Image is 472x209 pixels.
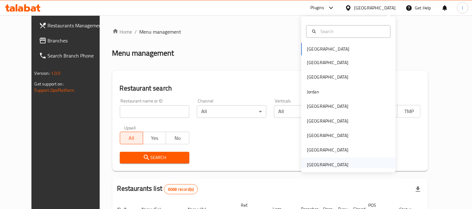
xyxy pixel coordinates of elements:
h2: Restaurant search [120,84,421,93]
span: Get support on: [35,80,64,88]
li: / [135,28,137,36]
span: 6068 record(s) [164,186,197,192]
div: Total records count [164,184,198,194]
button: All [120,132,143,144]
div: Jordan [307,88,319,95]
span: All [123,134,141,143]
a: Support.OpsPlatform [35,86,75,94]
a: Branches [34,33,110,48]
button: No [166,132,189,144]
div: [GEOGRAPHIC_DATA] [307,132,348,139]
div: All [274,105,343,118]
div: [GEOGRAPHIC_DATA] [307,59,348,66]
span: Search [125,154,184,162]
span: Branches [48,37,105,44]
div: Export file [410,182,425,197]
div: [GEOGRAPHIC_DATA] [307,147,348,154]
span: l [462,4,463,11]
button: Yes [143,132,166,144]
a: Restaurants Management [34,18,110,33]
span: No [169,134,186,143]
a: Home [112,28,132,36]
div: Plugins [310,4,324,12]
div: [GEOGRAPHIC_DATA] [307,74,348,81]
span: Menu management [140,28,181,36]
span: 1.0.0 [51,69,61,77]
span: TMP [400,107,418,116]
input: Search [318,28,386,35]
div: [GEOGRAPHIC_DATA] [307,118,348,124]
h2: Restaurants list [117,184,198,194]
span: Yes [146,134,164,143]
div: All [197,105,266,118]
button: TMP [397,105,420,118]
div: [GEOGRAPHIC_DATA] [307,103,348,110]
span: Version: [35,69,50,77]
div: [GEOGRAPHIC_DATA] [354,4,396,11]
h2: Menu management [112,48,174,58]
a: Search Branch Phone [34,48,110,63]
input: Search for restaurant name or ID.. [120,105,189,118]
div: [GEOGRAPHIC_DATA] [307,161,348,168]
button: Search [120,152,189,163]
span: Restaurants Management [48,22,105,29]
span: Search Branch Phone [48,52,105,59]
label: Upsell [124,125,136,130]
nav: breadcrumb [112,28,428,36]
